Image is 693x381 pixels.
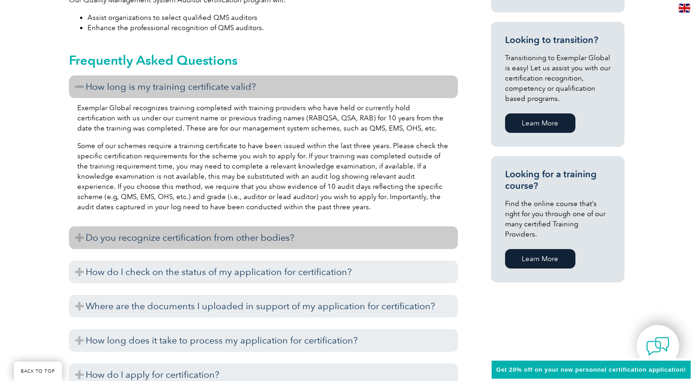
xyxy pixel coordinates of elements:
[77,103,450,133] p: Exemplar Global recognizes training completed with training providers who have held or currently ...
[69,226,458,249] h3: Do you recognize certification from other bodies?
[496,366,686,373] span: Get 20% off on your new personnel certification application!
[69,329,458,352] h3: How long does it take to process my application for certification?
[505,199,611,239] p: Find the online course that’s right for you through one of our many certified Training Providers.
[505,249,575,269] a: Learn More
[69,295,458,318] h3: Where are the documents I uploaded in support of my application for certification?
[505,34,611,46] h3: Looking to transition?
[87,23,458,33] li: Enhance the professional recognition of QMS auditors.
[69,75,458,98] h3: How long is my training certificate valid?
[646,335,669,358] img: contact-chat.png
[14,362,62,381] a: BACK TO TOP
[69,261,458,283] h3: How do I check on the status of my application for certification?
[77,141,450,212] p: Some of our schemes require a training certificate to have been issued within the last three year...
[69,53,458,68] h2: Frequently Asked Questions
[505,113,575,133] a: Learn More
[505,169,611,192] h3: Looking for a training course?
[679,4,690,12] img: en
[505,53,611,104] p: Transitioning to Exemplar Global is easy! Let us assist you with our certification recognition, c...
[87,12,458,23] li: Assist organizations to select qualified QMS auditors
